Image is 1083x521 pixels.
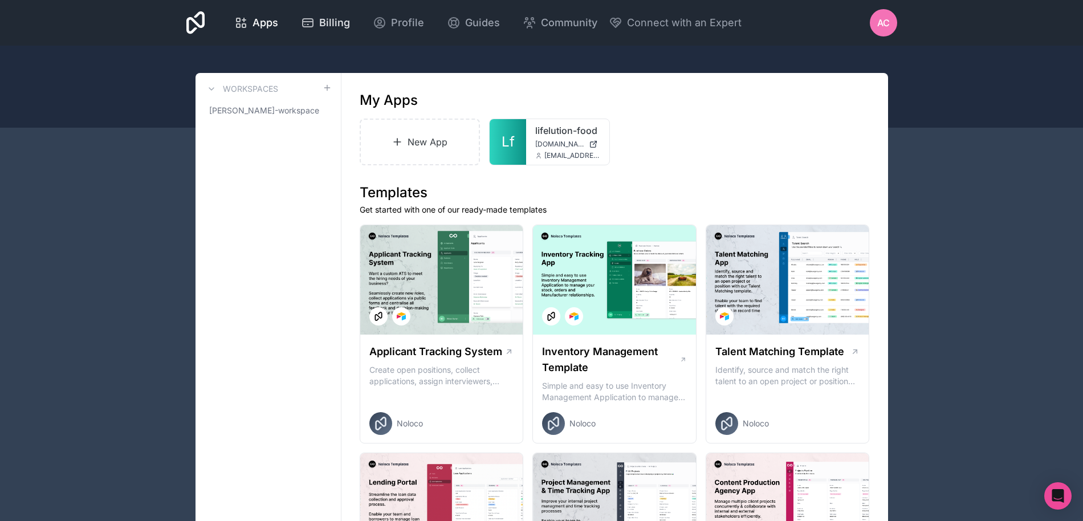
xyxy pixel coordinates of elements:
a: Profile [364,10,433,35]
span: Connect with an Expert [627,15,742,31]
a: [PERSON_NAME]-workspace [205,100,332,121]
p: Create open positions, collect applications, assign interviewers, centralise candidate feedback a... [369,364,514,387]
div: Open Intercom Messenger [1044,482,1072,510]
a: Apps [225,10,287,35]
a: New App [360,119,481,165]
h1: Templates [360,184,870,202]
button: Connect with an Expert [609,15,742,31]
h1: Applicant Tracking System [369,344,502,360]
span: Apps [253,15,278,31]
img: Airtable Logo [569,312,579,321]
span: Noloco [397,418,423,429]
span: Guides [465,15,500,31]
span: [DOMAIN_NAME] [535,140,584,149]
p: Identify, source and match the right talent to an open project or position with our Talent Matchi... [715,364,860,387]
span: Profile [391,15,424,31]
a: Guides [438,10,509,35]
span: Lf [502,133,515,151]
a: Community [514,10,606,35]
a: Workspaces [205,82,278,96]
a: lifelution-food [535,124,600,137]
span: Billing [319,15,350,31]
span: Noloco [743,418,769,429]
span: [EMAIL_ADDRESS][DOMAIN_NAME] [544,151,600,160]
h1: Talent Matching Template [715,344,844,360]
span: AC [877,16,890,30]
h1: Inventory Management Template [542,344,679,376]
img: Airtable Logo [397,312,406,321]
a: [DOMAIN_NAME] [535,140,600,149]
h3: Workspaces [223,83,278,95]
span: Noloco [569,418,596,429]
a: Lf [490,119,526,165]
p: Simple and easy to use Inventory Management Application to manage your stock, orders and Manufact... [542,380,687,403]
h1: My Apps [360,91,418,109]
a: Billing [292,10,359,35]
span: [PERSON_NAME]-workspace [209,105,319,116]
span: Community [541,15,597,31]
img: Airtable Logo [720,312,729,321]
p: Get started with one of our ready-made templates [360,204,870,215]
